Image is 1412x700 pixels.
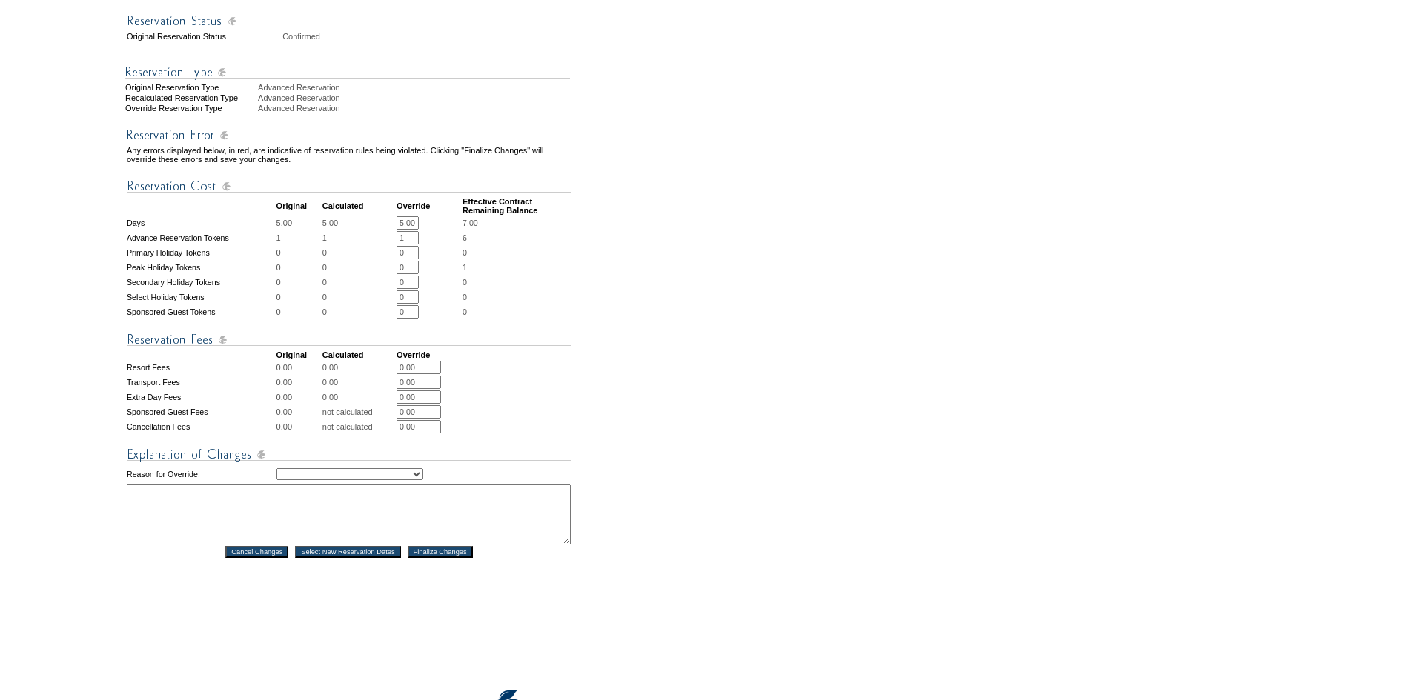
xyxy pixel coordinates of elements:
[322,216,395,230] td: 5.00
[397,197,461,215] td: Override
[127,405,275,419] td: Sponsored Guest Fees
[127,12,571,30] img: Reservation Status
[276,261,321,274] td: 0
[127,126,571,144] img: Reservation Errors
[276,350,321,359] td: Original
[127,305,275,319] td: Sponsored Guest Tokens
[276,376,321,389] td: 0.00
[127,261,275,274] td: Peak Holiday Tokens
[322,405,395,419] td: not calculated
[276,290,321,304] td: 0
[463,248,467,257] span: 0
[322,390,395,404] td: 0.00
[282,32,571,41] td: Confirmed
[127,465,275,483] td: Reason for Override:
[276,390,321,404] td: 0.00
[463,219,478,227] span: 7.00
[125,63,570,81] img: Reservation Type
[127,32,281,41] td: Original Reservation Status
[225,546,288,558] input: Cancel Changes
[322,246,395,259] td: 0
[127,445,571,464] img: Explanation of Changes
[276,231,321,244] td: 1
[322,305,395,319] td: 0
[276,420,321,433] td: 0.00
[276,405,321,419] td: 0.00
[322,290,395,304] td: 0
[463,307,467,316] span: 0
[322,276,395,289] td: 0
[127,216,275,230] td: Days
[127,290,275,304] td: Select Holiday Tokens
[276,305,321,319] td: 0
[127,177,571,196] img: Reservation Cost
[322,261,395,274] td: 0
[127,330,571,349] img: Reservation Fees
[463,263,467,272] span: 1
[276,246,321,259] td: 0
[125,93,256,102] div: Recalculated Reservation Type
[127,146,571,164] td: Any errors displayed below, in red, are indicative of reservation rules being violated. Clicking ...
[276,216,321,230] td: 5.00
[463,233,467,242] span: 6
[127,361,275,374] td: Resort Fees
[276,197,321,215] td: Original
[322,231,395,244] td: 1
[125,83,256,92] div: Original Reservation Type
[125,104,256,113] div: Override Reservation Type
[463,293,467,301] span: 0
[127,246,275,259] td: Primary Holiday Tokens
[463,197,571,215] td: Effective Contract Remaining Balance
[322,376,395,389] td: 0.00
[258,93,573,102] div: Advanced Reservation
[322,350,395,359] td: Calculated
[408,546,473,558] input: Finalize Changes
[127,231,275,244] td: Advance Reservation Tokens
[258,104,573,113] div: Advanced Reservation
[276,361,321,374] td: 0.00
[397,350,461,359] td: Override
[127,420,275,433] td: Cancellation Fees
[127,390,275,404] td: Extra Day Fees
[258,83,573,92] div: Advanced Reservation
[322,420,395,433] td: not calculated
[463,278,467,287] span: 0
[322,197,395,215] td: Calculated
[295,546,401,558] input: Select New Reservation Dates
[127,376,275,389] td: Transport Fees
[322,361,395,374] td: 0.00
[127,276,275,289] td: Secondary Holiday Tokens
[276,276,321,289] td: 0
